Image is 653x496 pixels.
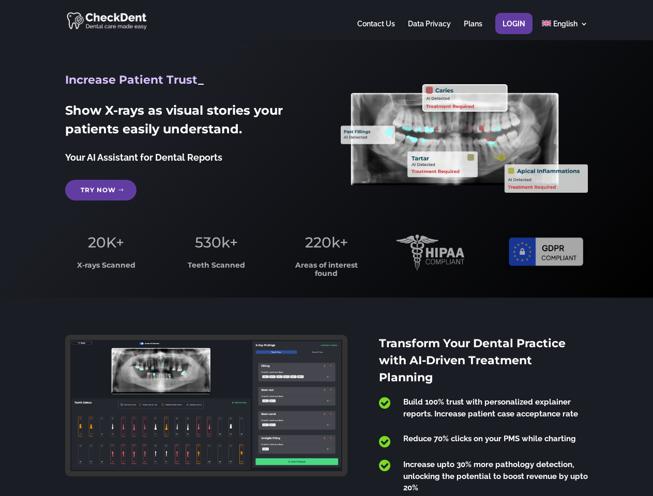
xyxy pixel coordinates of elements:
[503,20,525,40] a: Login
[553,20,578,28] span: English
[379,435,390,448] span: 
[379,459,390,472] span: 
[65,73,198,87] span: Increase Patient Trust
[67,10,148,30] img: CheckDent AI
[464,20,482,40] a: Plans
[379,396,390,410] span: 
[65,180,136,200] a: Try Now
[65,152,222,163] span: Your AI Assistant for Dental Reports
[65,101,312,144] h2: Show X-rays as visual stories your patients easily understand.
[542,20,588,40] a: English
[403,397,578,419] span: Build 100% trust with personalized explainer reports. Increase patient case acceptance rate
[408,20,451,40] a: Data Privacy
[305,234,348,251] span: 220k+
[403,434,576,443] span: Reduce 70% clicks on your PMS while charting
[341,84,587,193] img: X_Ray_annotated
[403,460,588,492] span: Increase upto 30% more pathology detection, unlocking the potential to boost revenue by upto 20%
[286,261,368,283] h3: Areas of interest found
[195,234,238,251] span: 530k+
[379,336,566,384] span: Transform Your Dental Practice with AI-Driven Treatment Planning
[88,234,124,251] span: 20K+
[198,73,204,87] span: _
[357,20,395,40] a: Contact Us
